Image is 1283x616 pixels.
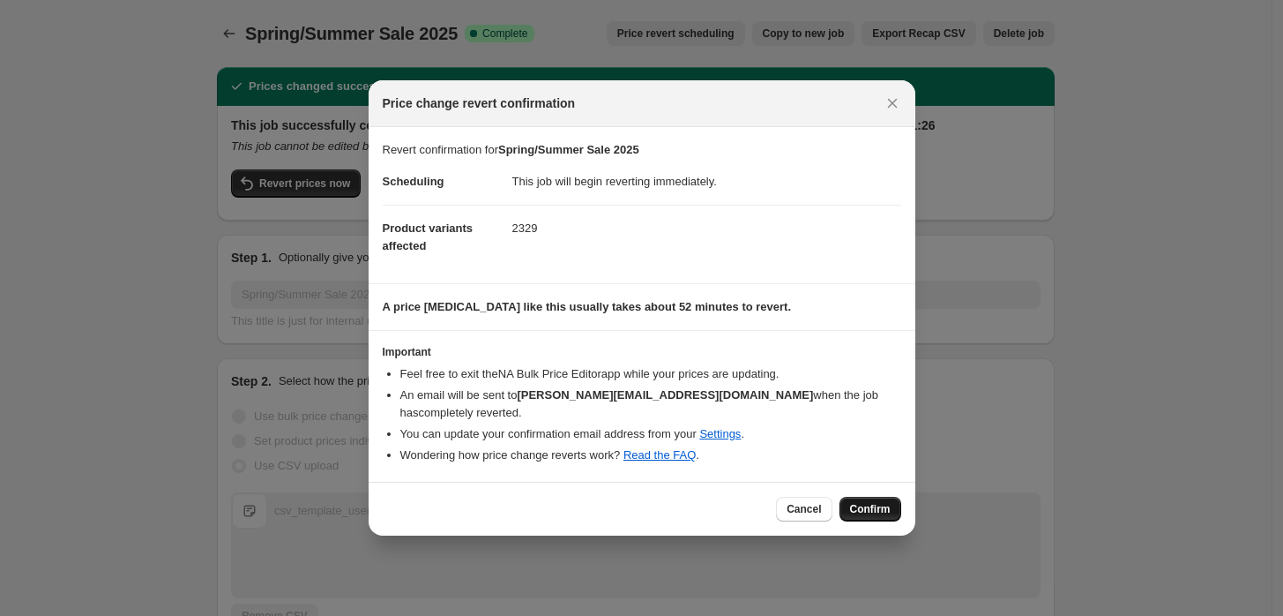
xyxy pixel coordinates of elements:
li: You can update your confirmation email address from your . [400,425,901,443]
b: A price [MEDICAL_DATA] like this usually takes about 52 minutes to revert. [383,300,792,313]
h3: Important [383,345,901,359]
span: Scheduling [383,175,444,188]
button: Close [880,91,905,116]
span: Price change revert confirmation [383,94,576,112]
a: Read the FAQ [623,448,696,462]
span: Product variants affected [383,222,474,252]
button: Confirm [839,497,901,522]
li: An email will be sent to when the job has completely reverted . [400,387,901,422]
li: Wondering how price change reverts work? . [400,447,901,464]
a: Settings [699,427,741,440]
b: Spring/Summer Sale 2025 [498,143,639,156]
span: Cancel [787,502,821,516]
li: Feel free to exit the NA Bulk Price Editor app while your prices are updating. [400,365,901,383]
button: Cancel [776,497,832,522]
span: Confirm [850,502,891,516]
b: [PERSON_NAME][EMAIL_ADDRESS][DOMAIN_NAME] [517,388,813,402]
dd: 2329 [512,205,901,252]
p: Revert confirmation for [383,141,901,159]
dd: This job will begin reverting immediately. [512,159,901,205]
